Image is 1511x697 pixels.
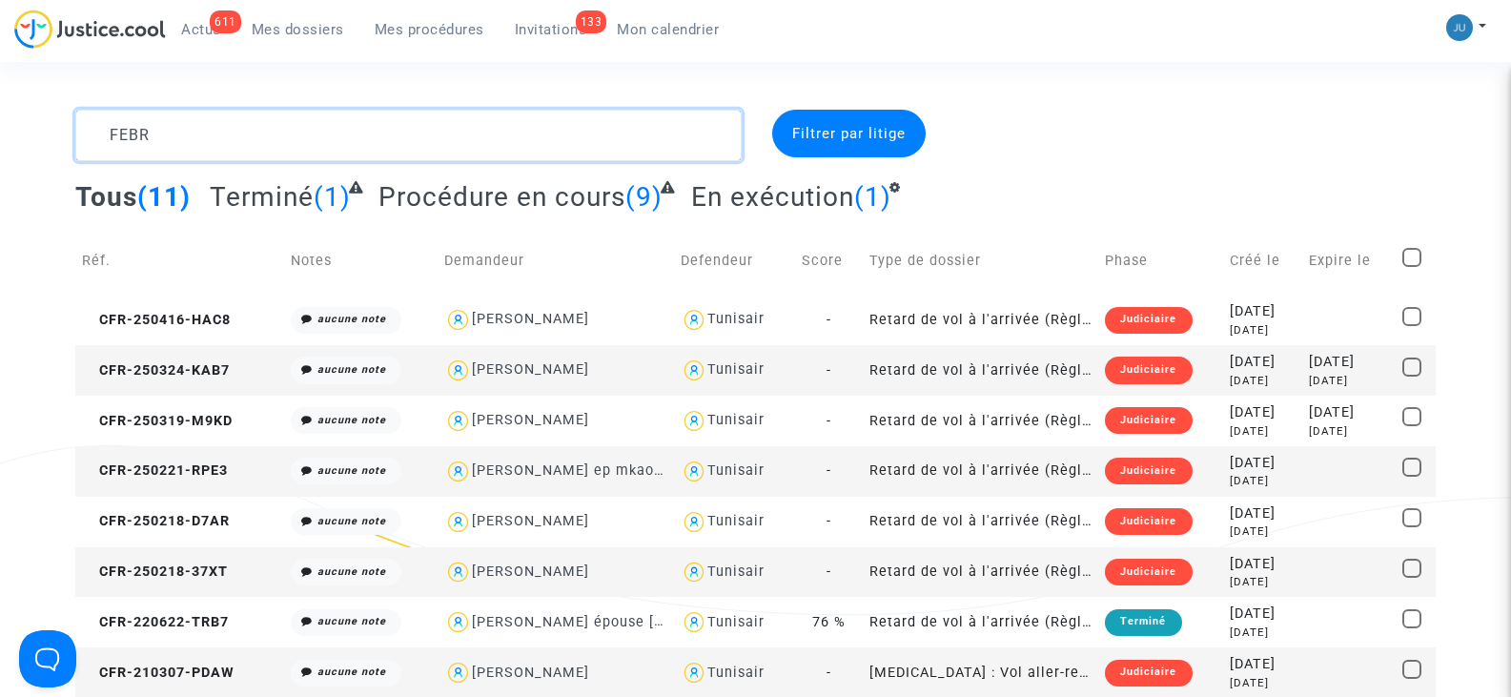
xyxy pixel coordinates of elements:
[691,181,854,213] span: En exécution
[1309,423,1389,440] div: [DATE]
[284,227,438,295] td: Notes
[792,125,906,142] span: Filtrer par litige
[1230,322,1296,338] div: [DATE]
[1230,654,1296,675] div: [DATE]
[472,564,589,580] div: [PERSON_NAME]
[82,413,233,429] span: CFR-250319-M9KD
[707,311,765,327] div: Tunisair
[210,181,314,213] span: Terminé
[515,21,587,38] span: Invitations
[1230,574,1296,590] div: [DATE]
[181,21,221,38] span: Actus
[137,181,191,213] span: (11)
[1446,14,1473,41] img: 5a1477657f894e90ed302d2948cf88b6
[576,10,607,33] div: 133
[707,614,765,630] div: Tunisair
[1105,660,1192,687] div: Judiciaire
[472,462,677,479] div: [PERSON_NAME] ep mkaouar
[472,412,589,428] div: [PERSON_NAME]
[82,312,231,328] span: CFR-250416-HAC8
[863,497,1099,547] td: Retard de vol à l'arrivée (Règlement CE n°261/2004)
[444,559,472,586] img: icon-user.svg
[82,564,228,580] span: CFR-250218-37XT
[1302,227,1396,295] td: Expire le
[444,306,472,334] img: icon-user.svg
[1230,604,1296,625] div: [DATE]
[1230,675,1296,691] div: [DATE]
[827,564,831,580] span: -
[681,306,708,334] img: icon-user.svg
[1105,508,1192,535] div: Judiciaire
[617,21,719,38] span: Mon calendrier
[681,458,708,485] img: icon-user.svg
[317,615,386,627] i: aucune note
[317,666,386,678] i: aucune note
[863,227,1099,295] td: Type de dossier
[1105,559,1192,585] div: Judiciaire
[1230,373,1296,389] div: [DATE]
[1223,227,1302,295] td: Créé le
[444,357,472,384] img: icon-user.svg
[472,513,589,529] div: [PERSON_NAME]
[317,414,386,426] i: aucune note
[317,363,386,376] i: aucune note
[444,407,472,435] img: icon-user.svg
[1309,373,1389,389] div: [DATE]
[82,462,228,479] span: CFR-250221-RPE3
[1230,523,1296,540] div: [DATE]
[236,15,359,44] a: Mes dossiers
[444,608,472,636] img: icon-user.svg
[317,565,386,578] i: aucune note
[1105,458,1192,484] div: Judiciaire
[317,464,386,477] i: aucune note
[1105,609,1181,636] div: Terminé
[863,446,1099,497] td: Retard de vol à l'arrivée (Règlement CE n°261/2004)
[707,564,765,580] div: Tunisair
[444,659,472,687] img: icon-user.svg
[1230,352,1296,373] div: [DATE]
[1105,307,1192,334] div: Judiciaire
[681,559,708,586] img: icon-user.svg
[795,227,863,295] td: Score
[827,413,831,429] span: -
[681,508,708,536] img: icon-user.svg
[500,15,602,44] a: 133Invitations
[82,362,230,379] span: CFR-250324-KAB7
[1230,402,1296,423] div: [DATE]
[1230,453,1296,474] div: [DATE]
[444,508,472,536] img: icon-user.svg
[1230,503,1296,524] div: [DATE]
[854,181,891,213] span: (1)
[707,665,765,681] div: Tunisair
[472,665,589,681] div: [PERSON_NAME]
[681,659,708,687] img: icon-user.svg
[317,515,386,527] i: aucune note
[378,181,625,213] span: Procédure en cours
[674,227,795,295] td: Defendeur
[1230,301,1296,322] div: [DATE]
[82,665,235,681] span: CFR-210307-PDAW
[444,458,472,485] img: icon-user.svg
[14,10,166,49] img: jc-logo.svg
[863,345,1099,396] td: Retard de vol à l'arrivée (Règlement CE n°261/2004)
[812,614,846,630] span: 76 %
[252,21,344,38] span: Mes dossiers
[472,361,589,378] div: [PERSON_NAME]
[166,15,236,44] a: 611Actus
[602,15,734,44] a: Mon calendrier
[210,10,241,33] div: 611
[827,462,831,479] span: -
[681,357,708,384] img: icon-user.svg
[82,614,229,630] span: CFR-220622-TRB7
[707,412,765,428] div: Tunisair
[472,311,589,327] div: [PERSON_NAME]
[1105,407,1192,434] div: Judiciaire
[1105,357,1192,383] div: Judiciaire
[707,513,765,529] div: Tunisair
[314,181,351,213] span: (1)
[863,547,1099,598] td: Retard de vol à l'arrivée (Règlement CE n°261/2004)
[375,21,484,38] span: Mes procédures
[1230,473,1296,489] div: [DATE]
[707,462,765,479] div: Tunisair
[863,295,1099,345] td: Retard de vol à l'arrivée (Règlement CE n°261/2004)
